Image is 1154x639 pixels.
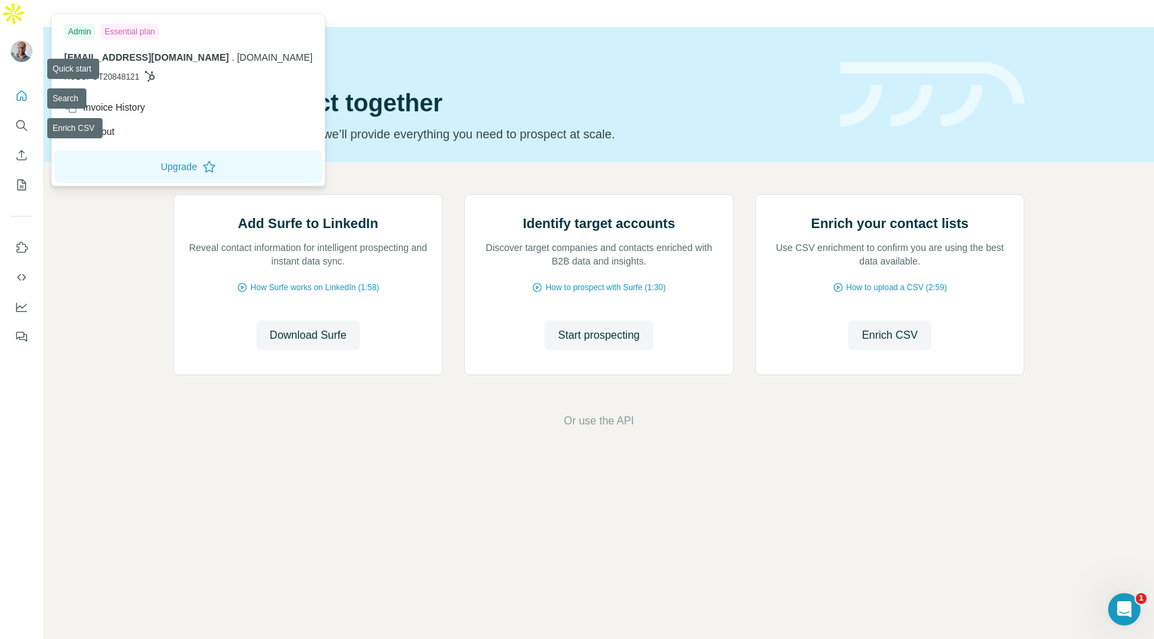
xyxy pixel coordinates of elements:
[231,52,234,63] span: .
[558,327,640,343] span: Start prospecting
[101,24,159,40] div: Essential plan
[545,321,653,350] button: Start prospecting
[55,150,322,183] button: Upgrade
[848,321,931,350] button: Enrich CSV
[250,281,379,294] span: How Surfe works on LinkedIn (1:58)
[1136,593,1147,604] span: 1
[11,265,32,289] button: Use Surfe API
[564,413,634,429] button: Or use the API
[256,321,360,350] button: Download Surfe
[11,143,32,167] button: Enrich CSV
[64,125,115,138] div: Log out
[811,214,968,233] h2: Enrich your contact lists
[862,327,918,343] span: Enrich CSV
[769,241,1010,268] p: Use CSV enrichment to confirm you are using the best data available.
[11,173,32,197] button: My lists
[11,40,32,62] img: Avatar
[64,101,145,114] div: Invoice History
[523,214,676,233] h2: Identify target accounts
[11,113,32,138] button: Search
[238,214,379,233] h2: Add Surfe to LinkedIn
[188,241,429,268] p: Reveal contact information for intelligent prospecting and instant data sync.
[270,327,347,343] span: Download Surfe
[11,325,32,349] button: Feedback
[64,71,139,83] span: HUBSPOT20848121
[173,125,824,144] p: Pick your starting point and we’ll provide everything you need to prospect at scale.
[840,62,1024,128] img: banner
[173,90,824,117] h1: Let’s prospect together
[237,52,312,63] span: [DOMAIN_NAME]
[1108,593,1141,626] iframe: Intercom live chat
[11,84,32,108] button: Quick start
[478,241,719,268] p: Discover target companies and contacts enriched with B2B data and insights.
[64,24,95,40] div: Admin
[173,52,824,65] div: Quick start
[846,281,947,294] span: How to upload a CSV (2:59)
[64,52,229,63] span: [EMAIL_ADDRESS][DOMAIN_NAME]
[545,281,665,294] span: How to prospect with Surfe (1:30)
[11,235,32,260] button: Use Surfe on LinkedIn
[11,295,32,319] button: Dashboard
